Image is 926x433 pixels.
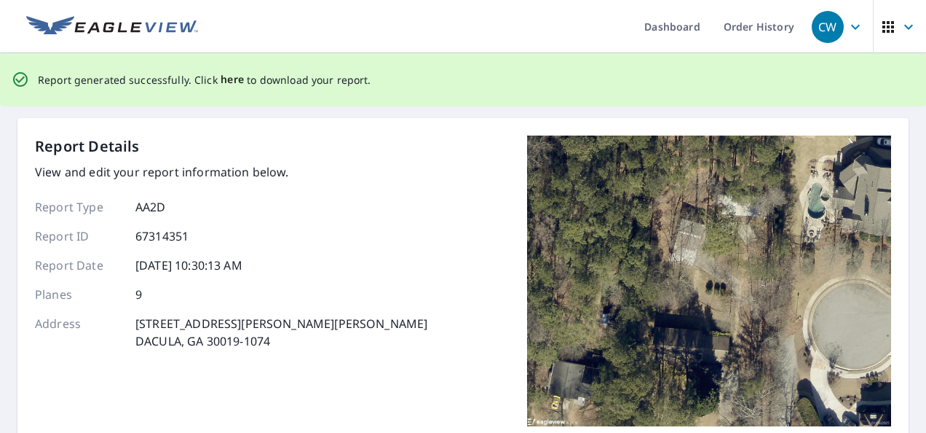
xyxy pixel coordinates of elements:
[38,71,371,89] p: Report generated successfully. Click to download your report.
[35,315,122,350] p: Address
[135,315,427,350] p: [STREET_ADDRESS][PERSON_NAME][PERSON_NAME] DACULA, GA 30019-1074
[35,257,122,274] p: Report Date
[135,198,166,216] p: AA2D
[221,71,245,89] button: here
[35,136,140,157] p: Report Details
[135,286,142,303] p: 9
[135,257,242,274] p: [DATE] 10:30:13 AM
[35,286,122,303] p: Planes
[26,16,198,38] img: EV Logo
[35,163,427,181] p: View and edit your report information below.
[527,136,891,427] img: Top image
[135,227,189,245] p: 67314351
[35,227,122,245] p: Report ID
[35,198,122,216] p: Report Type
[812,11,844,43] div: CW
